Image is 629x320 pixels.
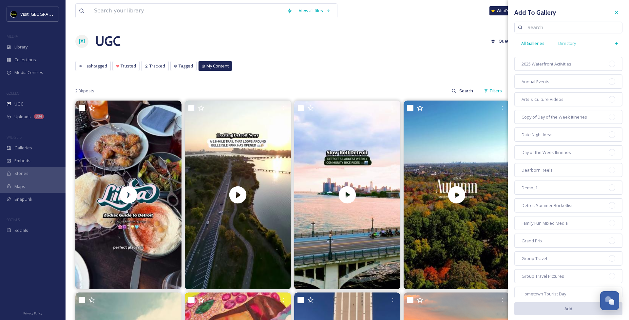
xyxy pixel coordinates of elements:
input: Search your library [91,4,284,18]
span: Directory [558,40,576,47]
a: What's New [489,6,522,15]
a: Queued [488,35,522,47]
span: Filters [490,88,502,94]
span: 2025 Waterfront Activities [522,61,571,67]
span: SnapLink [14,196,32,202]
span: Hometown Tourist Day [522,291,566,297]
span: Socials [14,227,28,234]
img: thumbnail [75,101,181,289]
span: Embeds [14,158,30,164]
span: Date Night Ideas [522,132,554,138]
span: WIDGETS [7,135,22,140]
span: SOCIALS [7,217,20,222]
a: Privacy Policy [23,309,42,317]
span: Visit [GEOGRAPHIC_DATA] [20,11,71,17]
span: Galleries [14,145,32,151]
video: Exciting Detroit news! A new 5.8 mile trail that loops around Belle Isle park has opened. 🎉 Named... [185,101,291,289]
span: Collections [14,57,36,63]
span: MEDIA [7,34,18,39]
a: View all files [295,4,334,17]
span: 2.3k posts [75,88,94,94]
img: thumbnail [185,101,291,289]
span: Privacy Policy [23,311,42,315]
span: Family Fun Mixed Media [522,220,568,226]
span: Uploads [14,114,31,120]
span: Library [14,44,28,50]
span: Grand Prix [522,238,543,244]
span: Copy of Day of the Week Itineries [522,114,587,120]
span: Hashtagged [84,63,107,69]
a: UGC [95,31,121,51]
span: Media Centres [14,69,43,76]
span: Detroit Summer Bucketlist [522,202,573,209]
input: Search [456,84,477,97]
span: Dearborn Reels [522,167,553,173]
span: UGC [14,101,23,107]
video: Looking for the perfect places in Detroit to take the Libra in your life? Look no further! ♎🌸 It’... [75,101,181,289]
span: My Content [206,63,229,69]
input: Search [524,21,619,34]
h3: Add To Gallery [514,8,556,17]
button: Queued [488,35,518,47]
span: Group Travel Pictures [522,273,564,279]
span: Tagged [179,63,193,69]
span: Day of the Week Itineries [522,149,571,156]
span: Trusted [121,63,136,69]
span: Arts & Culture Videos [522,96,563,103]
span: COLLECT [7,91,21,96]
img: thumbnail [404,101,510,289]
video: ICYMI: Detroit’s Slow Roll has returned! 🚲 Founded in 2010 by Jason Hall @the_jason_of_all_trades... [294,101,400,289]
span: Stories [14,170,29,177]
span: Tracked [149,63,165,69]
span: Group Travel [522,255,547,262]
img: thumbnail [294,101,400,289]
img: VISIT%20DETROIT%20LOGO%20-%20BLACK%20BACKGROUND.png [10,11,17,17]
button: Open Chat [600,291,619,310]
span: All Galleries [521,40,544,47]
span: Annual Events [522,79,549,85]
span: Maps [14,183,25,190]
video: The first day of fall is less than a week away! 🍂🎃 With the autumnal equinox almost upon us, we’v... [404,101,510,289]
div: 334 [34,114,44,119]
button: Add [514,302,622,315]
span: Demo_1 [522,185,538,191]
